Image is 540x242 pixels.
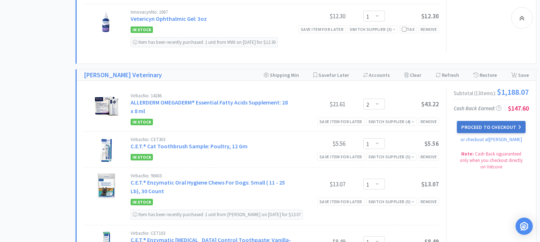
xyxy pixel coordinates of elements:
div: Remove [418,198,439,205]
div: Subtotal ( 13 item s ): [454,88,529,96]
div: $5.56 [291,139,345,148]
a: C.E.T.® Cat Toothbrush Sample: Poultry, 12 Gm [131,143,248,150]
div: Clear [404,70,421,80]
div: Refresh [436,70,459,80]
a: ALLERDERM OMEGADERM® Essential Fatty Acids Supplement: 28 x 8 ml [131,99,288,115]
div: Virbac No: 14186 [131,93,291,98]
a: [PERSON_NAME] Veterinary [84,70,162,80]
div: Switch Supplier ( 3 ) [350,26,396,33]
button: Proceed to Checkout [457,121,525,133]
strong: Note: [461,151,474,157]
span: Cash Back Earned : [454,105,502,112]
span: Cash Back is guaranteed only when you checkout directly on Vetcove [460,151,523,170]
div: Save [511,70,529,80]
div: Restore [473,70,497,80]
img: e2c1baa2a7bc477b8ad2e7826ab52ed3_7373.png [100,10,113,35]
span: $13.07 [421,180,439,188]
div: Item has been recently purchased: 1 unit from [PERSON_NAME] on [DATE] for $13.07 [131,210,303,220]
div: Virbac No: CET303 [131,137,291,142]
div: Save item for later [317,198,364,205]
a: or checkout at [PERSON_NAME] [460,136,522,143]
div: $21.61 [291,100,345,108]
span: In Stock [131,199,153,205]
div: $12.30 [291,12,345,20]
div: Remove [418,118,439,125]
div: $13.07 [291,180,345,189]
div: Shipping Min [264,70,299,80]
div: Save item for later [299,25,346,33]
div: Item has been recently purchased: 1 unit from MWI on [DATE] for $12.30 [131,37,278,47]
div: Innovacyn No: 1067 [131,10,291,14]
span: In Stock [131,119,153,125]
span: $43.22 [421,100,439,108]
img: fc2fb8558553461a815aec17fd7e98f9_51185.jpeg [94,173,119,199]
div: Remove [418,153,439,160]
img: c20343e036e44324b0f7b539eb792e30_51201.jpeg [94,137,119,162]
div: Accounts [363,70,390,80]
div: Switch Supplier ( 5 ) [368,198,414,205]
div: Tax [402,26,414,33]
div: Switch Supplier ( 5 ) [368,153,414,160]
span: In Stock [131,27,153,33]
div: Save item for later [317,153,364,160]
div: Virbac No: 90603 [131,173,291,178]
img: c50efbbd517f481eb1c8764d7b14d4d8_73732.jpeg [94,93,119,118]
div: Virbac No: CET103 [131,231,291,236]
a: C.E.T.® Enzymatic Oral Hygiene Chews For Dogs: Small ( 11 - 25 Lb), 30 Count [131,179,285,195]
span: $147.60 [508,104,529,112]
a: Vetericyn Ophthalmic Gel: 3oz [131,15,207,22]
div: Open Intercom Messenger [516,218,533,235]
span: $5.56 [425,140,439,148]
div: Remove [418,25,439,33]
span: Save for Later [318,72,349,78]
span: In Stock [131,154,153,160]
span: $12.30 [421,12,439,20]
span: $1,188.07 [497,88,529,96]
div: Switch Supplier ( 4 ) [368,118,414,125]
div: Save item for later [317,118,364,125]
